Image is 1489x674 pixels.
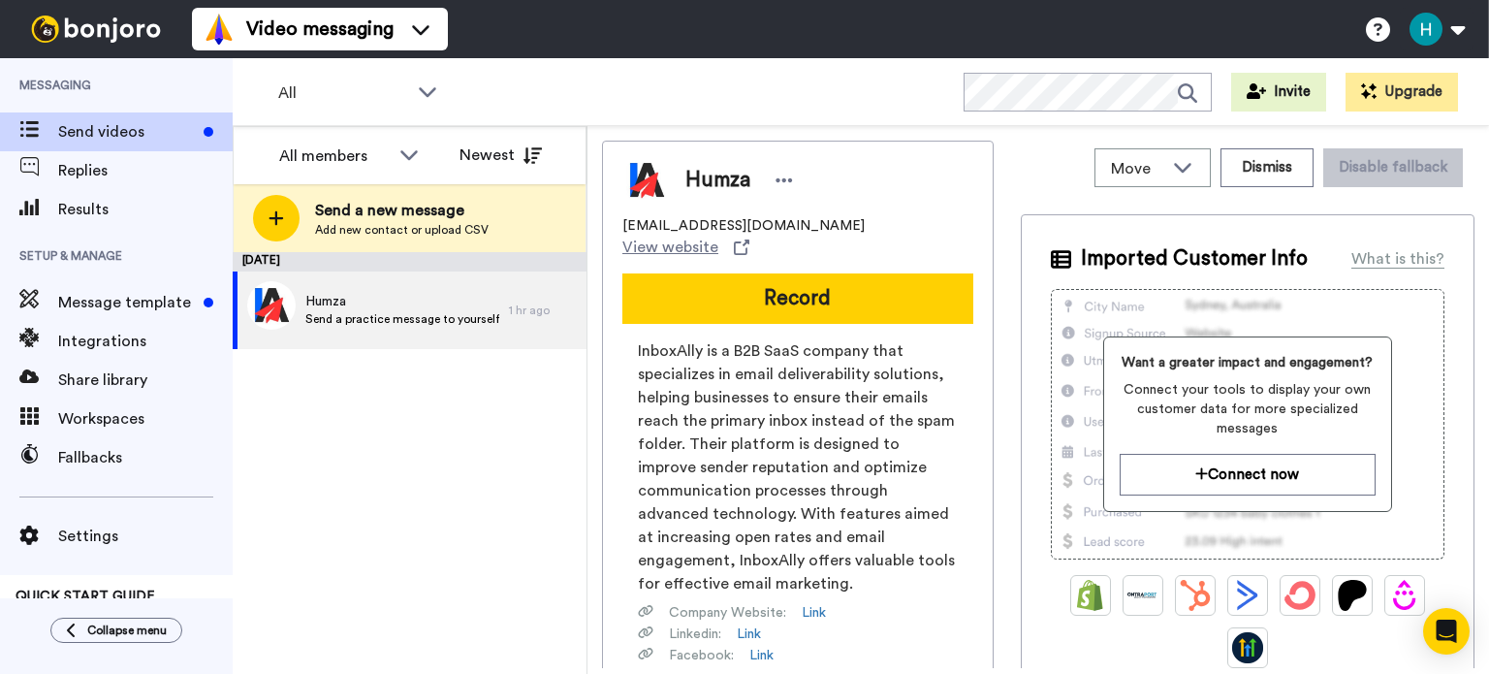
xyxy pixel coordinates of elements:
button: Disable fallback [1323,148,1463,187]
span: Move [1111,157,1163,180]
span: Send a new message [315,199,489,222]
div: Open Intercom Messenger [1423,608,1470,655]
span: Want a greater impact and engagement? [1120,353,1376,372]
img: ActiveCampaign [1232,580,1263,611]
img: Drip [1389,580,1420,611]
span: Replies [58,159,233,182]
span: Company Website : [669,603,786,623]
img: bj-logo-header-white.svg [23,16,169,43]
img: Hubspot [1180,580,1211,611]
div: 1 hr ago [509,303,577,318]
span: Integrations [58,330,233,353]
span: QUICK START GUIDE [16,590,155,603]
span: Facebook : [669,646,734,665]
a: Link [749,646,774,665]
img: Ontraport [1127,580,1158,611]
span: Share library [58,369,233,392]
span: InboxAlly is a B2B SaaS company that specializes in email deliverability solutions, helping busin... [638,339,958,595]
span: Connect your tools to display your own customer data for more specialized messages [1120,380,1376,438]
span: Linkedin : [669,625,721,644]
img: GoHighLevel [1232,632,1263,663]
button: Invite [1231,73,1326,112]
span: Humza [685,166,750,195]
span: Humza [305,292,499,311]
button: Record [622,273,973,324]
img: Image of Humza [622,156,671,205]
button: Collapse menu [50,618,182,643]
img: Shopify [1075,580,1106,611]
button: Newest [445,136,556,175]
span: View website [622,236,718,259]
div: [DATE] [233,252,586,272]
img: vm-color.svg [204,14,235,45]
button: Upgrade [1346,73,1458,112]
button: Dismiss [1220,148,1314,187]
img: Patreon [1337,580,1368,611]
span: Add new contact or upload CSV [315,222,489,238]
img: ConvertKit [1284,580,1315,611]
a: View website [622,236,749,259]
span: Message template [58,291,196,314]
span: Results [58,198,233,221]
span: [EMAIL_ADDRESS][DOMAIN_NAME] [622,216,865,236]
span: Workspaces [58,407,233,431]
img: 586edeb7-3676-4b43-bbc4-d5a67472e40d.jpg [247,281,296,330]
div: All members [279,144,390,168]
span: All [278,81,408,105]
span: Settings [58,525,233,548]
div: What is this? [1351,247,1444,271]
a: Link [737,625,761,644]
a: Link [802,603,826,623]
span: Send videos [58,120,196,144]
span: Video messaging [246,16,394,43]
span: Send a practice message to yourself [305,311,499,327]
span: Imported Customer Info [1081,244,1308,273]
span: Collapse menu [87,623,167,638]
span: Fallbacks [58,446,233,469]
button: Connect now [1120,454,1376,496]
